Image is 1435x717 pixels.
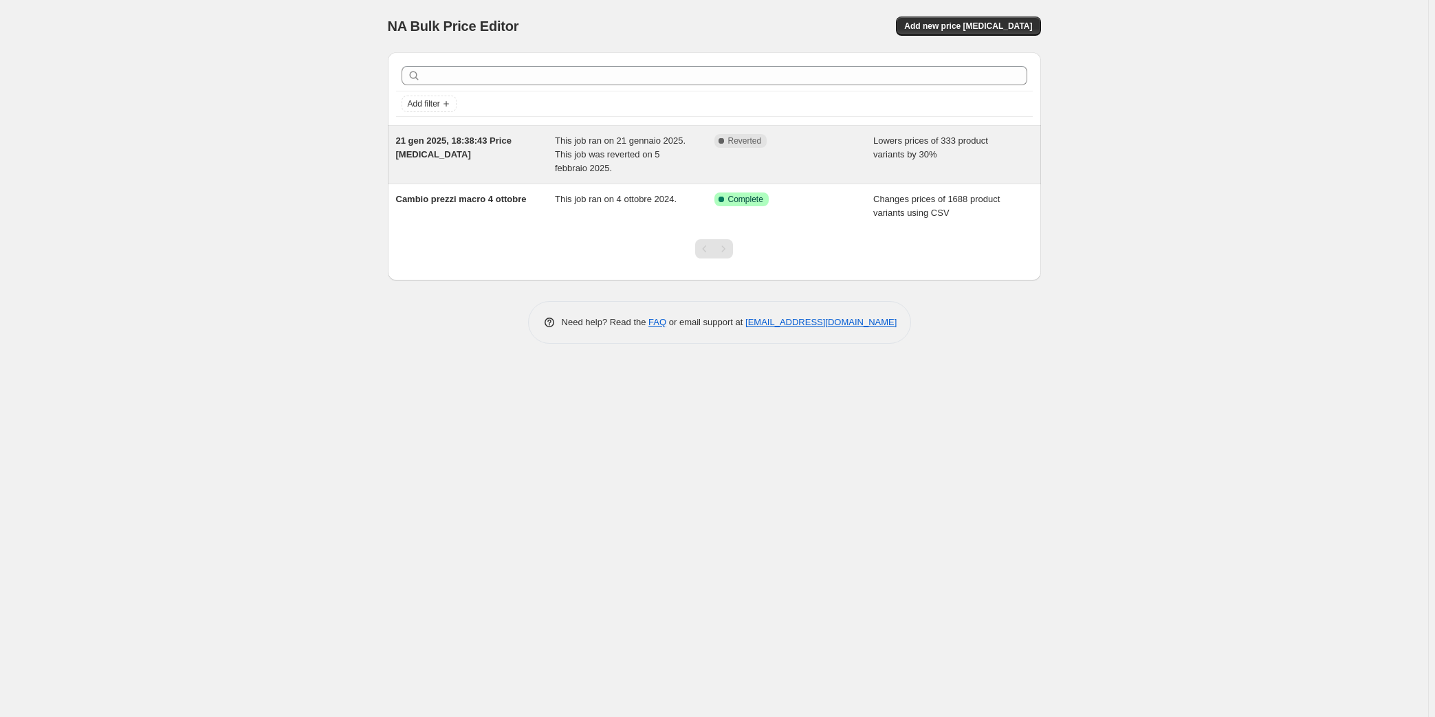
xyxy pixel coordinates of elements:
span: Reverted [728,135,762,146]
span: NA Bulk Price Editor [388,19,519,34]
span: This job ran on 4 ottobre 2024. [555,194,677,204]
span: Lowers prices of 333 product variants by 30% [873,135,988,159]
span: 21 gen 2025, 18:38:43 Price [MEDICAL_DATA] [396,135,512,159]
span: Changes prices of 1688 product variants using CSV [873,194,1000,218]
span: This job ran on 21 gennaio 2025. This job was reverted on 5 febbraio 2025. [555,135,686,173]
span: Complete [728,194,763,205]
span: Add filter [408,98,440,109]
span: Need help? Read the [562,317,649,327]
button: Add new price [MEDICAL_DATA] [896,16,1040,36]
a: [EMAIL_ADDRESS][DOMAIN_NAME] [745,317,897,327]
span: or email support at [666,317,745,327]
span: Add new price [MEDICAL_DATA] [904,21,1032,32]
a: FAQ [648,317,666,327]
nav: Pagination [695,239,733,258]
button: Add filter [402,96,457,112]
span: Cambio prezzi macro 4 ottobre [396,194,527,204]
